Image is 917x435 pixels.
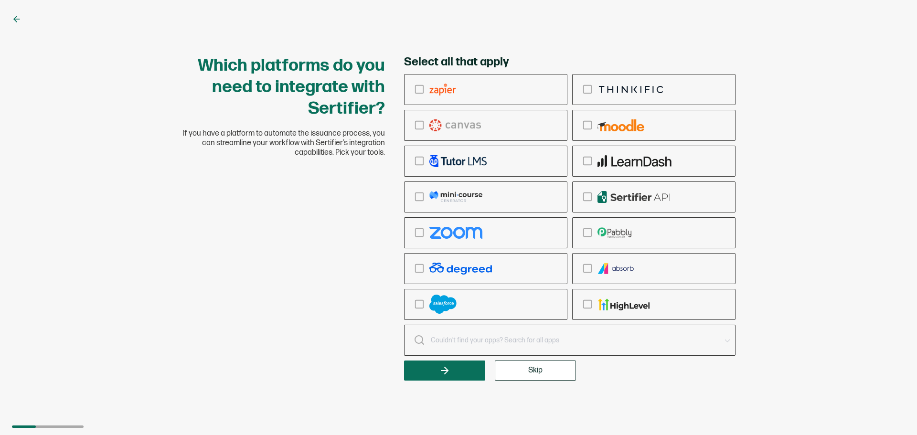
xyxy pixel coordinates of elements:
img: thinkific [597,84,665,95]
iframe: Chat Widget [758,327,917,435]
img: moodle [597,119,644,131]
img: canvas [429,119,481,131]
img: mcg [429,191,482,203]
span: If you have a platform to automate the issuance process, you can streamline your workflow with Se... [181,129,385,158]
input: Couldn’t find your apps? Search for all apps [404,325,736,356]
img: degreed [429,263,492,275]
img: zapier [429,84,456,95]
span: Skip [528,367,543,374]
button: Skip [495,361,576,381]
img: api [597,191,671,203]
span: Select all that apply [404,55,509,69]
h1: Which platforms do you need to integrate with Sertifier? [181,55,385,119]
img: tutor [429,155,487,167]
img: learndash [597,155,672,167]
img: salesforce [429,295,457,314]
img: gohighlevel [597,298,650,310]
div: checkbox-group [404,74,736,320]
img: pabbly [597,227,631,239]
img: absorb [597,263,635,275]
img: zoom [429,227,482,239]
